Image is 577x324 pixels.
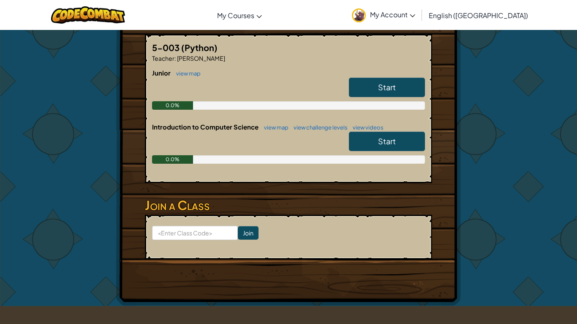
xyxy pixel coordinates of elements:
[152,54,174,62] span: Teacher
[213,4,266,27] a: My Courses
[260,124,288,131] a: view map
[238,226,259,240] input: Join
[152,123,260,131] span: Introduction to Computer Science
[172,70,201,77] a: view map
[370,10,415,19] span: My Account
[348,124,384,131] a: view videos
[152,226,238,240] input: <Enter Class Code>
[152,69,172,77] span: Junior
[152,155,193,164] div: 0.0%
[378,136,396,146] span: Start
[378,82,396,92] span: Start
[181,42,218,53] span: (Python)
[174,54,176,62] span: :
[152,42,181,53] span: 5-003
[429,11,528,20] span: English ([GEOGRAPHIC_DATA])
[176,54,225,62] span: [PERSON_NAME]
[289,124,348,131] a: view challenge levels
[352,8,366,22] img: avatar
[145,196,432,215] h3: Join a Class
[348,2,419,28] a: My Account
[217,11,254,20] span: My Courses
[51,6,125,24] img: CodeCombat logo
[152,101,193,110] div: 0.0%
[425,4,532,27] a: English ([GEOGRAPHIC_DATA])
